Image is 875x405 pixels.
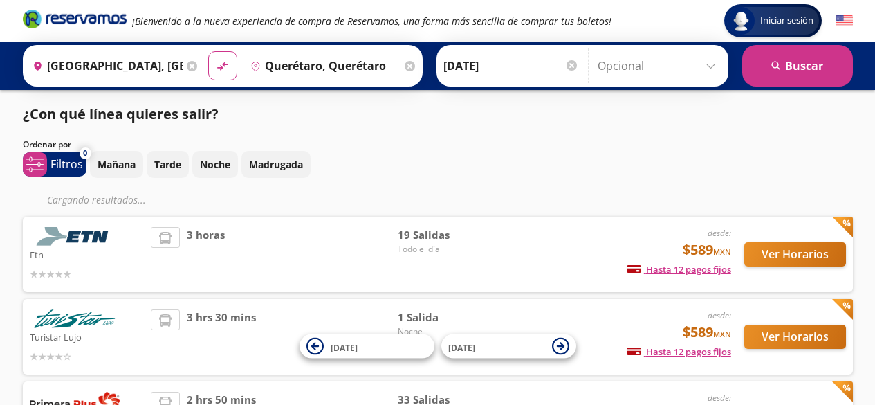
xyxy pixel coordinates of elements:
[245,48,401,83] input: Buscar Destino
[98,157,136,172] p: Mañana
[23,8,127,33] a: Brand Logo
[836,12,853,30] button: English
[50,156,83,172] p: Filtros
[241,151,311,178] button: Madrugada
[23,104,219,125] p: ¿Con qué línea quieres salir?
[23,152,86,177] button: 0Filtros
[398,227,495,243] span: 19 Salidas
[755,14,819,28] span: Iniciar sesión
[398,243,495,255] span: Todo el día
[200,157,230,172] p: Noche
[742,45,853,87] button: Buscar
[90,151,143,178] button: Mañana
[154,157,181,172] p: Tarde
[744,242,846,267] button: Ver Horarios
[627,345,731,358] span: Hasta 12 pagos fijos
[708,227,731,239] em: desde:
[249,157,303,172] p: Madrugada
[192,151,238,178] button: Noche
[300,334,434,359] button: [DATE]
[30,328,145,345] p: Turistar Lujo
[398,309,495,325] span: 1 Salida
[443,48,579,83] input: Elegir Fecha
[398,325,495,338] span: Noche
[708,309,731,321] em: desde:
[83,147,87,159] span: 0
[30,309,120,328] img: Turistar Lujo
[187,227,225,282] span: 3 horas
[708,392,731,404] em: desde:
[27,48,183,83] input: Buscar Origen
[627,263,731,276] span: Hasta 12 pagos fijos
[23,8,127,29] i: Brand Logo
[441,334,576,359] button: [DATE]
[683,240,731,260] span: $589
[47,193,146,206] em: Cargando resultados ...
[744,325,846,349] button: Ver Horarios
[331,341,358,353] span: [DATE]
[598,48,721,83] input: Opcional
[683,322,731,343] span: $589
[713,329,731,339] small: MXN
[132,15,611,28] em: ¡Bienvenido a la nueva experiencia de compra de Reservamos, una forma más sencilla de comprar tus...
[30,246,145,262] p: Etn
[187,309,256,364] span: 3 hrs 30 mins
[448,341,475,353] span: [DATE]
[147,151,189,178] button: Tarde
[713,246,731,257] small: MXN
[30,227,120,246] img: Etn
[23,138,71,151] p: Ordenar por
